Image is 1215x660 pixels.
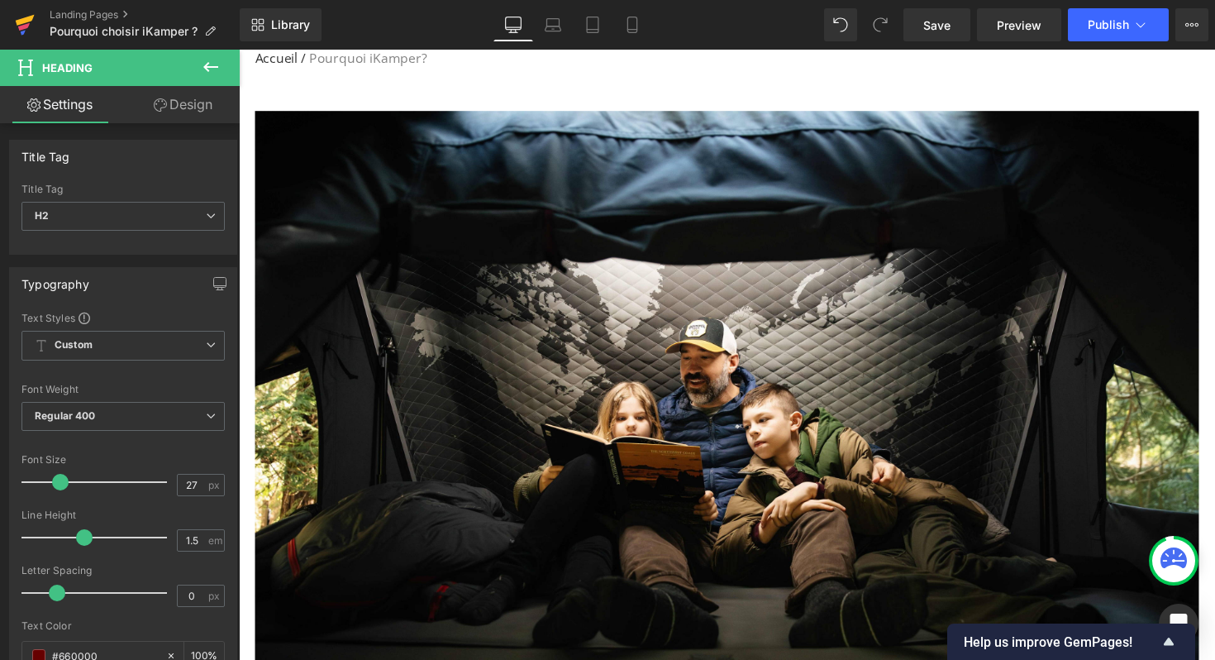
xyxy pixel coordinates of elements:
[208,535,222,546] span: em
[21,565,225,576] div: Letter Spacing
[21,268,89,291] div: Typography
[50,25,198,38] span: Pourquoi choisir iKamper ?
[35,409,96,422] b: Regular 400
[493,8,533,41] a: Desktop
[21,384,225,395] div: Font Weight
[977,8,1061,41] a: Preview
[1068,8,1169,41] button: Publish
[271,17,310,32] span: Library
[21,311,225,324] div: Text Styles
[21,184,225,195] div: Title Tag
[964,632,1179,652] button: Show survey - Help us improve GemPages!
[864,8,897,41] button: Redo
[573,8,612,41] a: Tablet
[923,17,951,34] span: Save
[997,17,1041,34] span: Preview
[208,591,222,601] span: px
[21,620,225,632] div: Text Color
[50,8,240,22] a: Landing Pages
[208,480,222,490] span: px
[240,8,322,41] a: New Library
[21,454,225,466] div: Font Size
[824,8,857,41] button: Undo
[612,8,652,41] a: Mobile
[1159,604,1198,643] div: Open Intercom Messenger
[533,8,573,41] a: Laptop
[123,86,243,123] a: Design
[35,209,49,222] b: H2
[1175,8,1208,41] button: More
[42,61,93,74] span: Heading
[964,634,1159,650] span: Help us improve GemPages!
[1088,18,1129,31] span: Publish
[21,141,70,164] div: Title Tag
[55,338,93,352] b: Custom
[21,509,225,521] div: Line Height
